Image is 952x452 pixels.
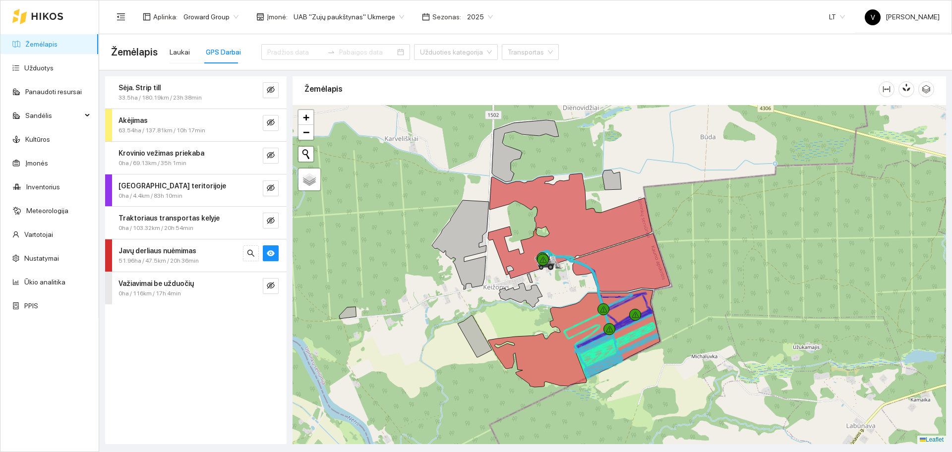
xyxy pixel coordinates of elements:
[267,11,288,22] span: Įmonė :
[267,282,275,291] span: eye-invisible
[829,9,845,24] span: LT
[119,182,226,190] strong: [GEOGRAPHIC_DATA] teritorijoje
[105,207,287,239] div: Traktoriaus transportas kelyje0ha / 103.32km / 20h 54mineye-invisible
[920,436,944,443] a: Leaflet
[25,40,58,48] a: Žemėlapis
[263,180,279,196] button: eye-invisible
[111,7,131,27] button: menu-fold
[25,135,50,143] a: Kultūros
[105,272,287,304] div: Važiavimai be užduočių0ha / 116km / 17h 4mineye-invisible
[298,110,313,125] a: Zoom in
[267,217,275,226] span: eye-invisible
[24,230,53,238] a: Vartotojai
[153,11,178,22] span: Aplinka :
[117,12,125,21] span: menu-fold
[327,48,335,56] span: to
[119,280,194,287] strong: Važiavimai be užduočių
[119,256,199,266] span: 51.96ha / 47.5km / 20h 36min
[263,213,279,228] button: eye-invisible
[143,13,151,21] span: layout
[298,147,313,162] button: Initiate a new search
[26,183,60,191] a: Inventorius
[25,88,82,96] a: Panaudoti resursai
[267,184,275,193] span: eye-invisible
[206,47,241,57] div: GPS Darbai
[267,47,323,57] input: Pradžios data
[105,174,287,207] div: [GEOGRAPHIC_DATA] teritorijoje0ha / 4.4km / 83h 10mineye-invisible
[119,116,148,124] strong: Akėjimas
[105,109,287,141] div: Akėjimas63.54ha / 137.81km / 10h 17mineye-invisible
[263,148,279,164] button: eye-invisible
[25,106,82,125] span: Sandėlis
[267,151,275,161] span: eye-invisible
[339,47,395,57] input: Pabaigos data
[327,48,335,56] span: swap-right
[243,245,259,261] button: search
[25,159,48,167] a: Įmonės
[263,278,279,294] button: eye-invisible
[119,126,205,135] span: 63.54ha / 137.81km / 10h 17min
[119,191,182,201] span: 0ha / 4.4km / 83h 10min
[111,44,158,60] span: Žemėlapis
[879,85,894,93] span: column-width
[298,125,313,140] a: Zoom out
[26,207,68,215] a: Meteorologija
[119,149,204,157] strong: Krovinio vežimas priekaba
[304,75,879,103] div: Žemėlapis
[256,13,264,21] span: shop
[879,81,894,97] button: column-width
[170,47,190,57] div: Laukai
[422,13,430,21] span: calendar
[267,249,275,259] span: eye
[119,289,181,298] span: 0ha / 116km / 17h 4min
[267,86,275,95] span: eye-invisible
[183,9,238,24] span: Groward Group
[119,93,202,103] span: 33.5ha / 180.19km / 23h 38min
[303,111,309,123] span: +
[865,13,940,21] span: [PERSON_NAME]
[263,245,279,261] button: eye
[294,9,404,24] span: UAB "Zujų paukštynas" Ukmerge
[119,224,193,233] span: 0ha / 103.32km / 20h 54min
[119,159,186,168] span: 0ha / 69.13km / 35h 1min
[24,278,65,286] a: Ūkio analitika
[432,11,461,22] span: Sezonas :
[263,115,279,131] button: eye-invisible
[24,302,38,310] a: PPIS
[24,254,59,262] a: Nustatymai
[467,9,493,24] span: 2025
[303,126,309,138] span: −
[24,64,54,72] a: Užduotys
[871,9,875,25] span: V
[267,118,275,128] span: eye-invisible
[105,76,287,109] div: Sėja. Strip till33.5ha / 180.19km / 23h 38mineye-invisible
[105,142,287,174] div: Krovinio vežimas priekaba0ha / 69.13km / 35h 1mineye-invisible
[119,84,161,92] strong: Sėja. Strip till
[298,169,320,190] a: Layers
[119,247,196,255] strong: Javų derliaus nuėmimas
[119,214,220,222] strong: Traktoriaus transportas kelyje
[247,249,255,259] span: search
[263,82,279,98] button: eye-invisible
[105,239,287,272] div: Javų derliaus nuėmimas51.96ha / 47.5km / 20h 36minsearcheye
